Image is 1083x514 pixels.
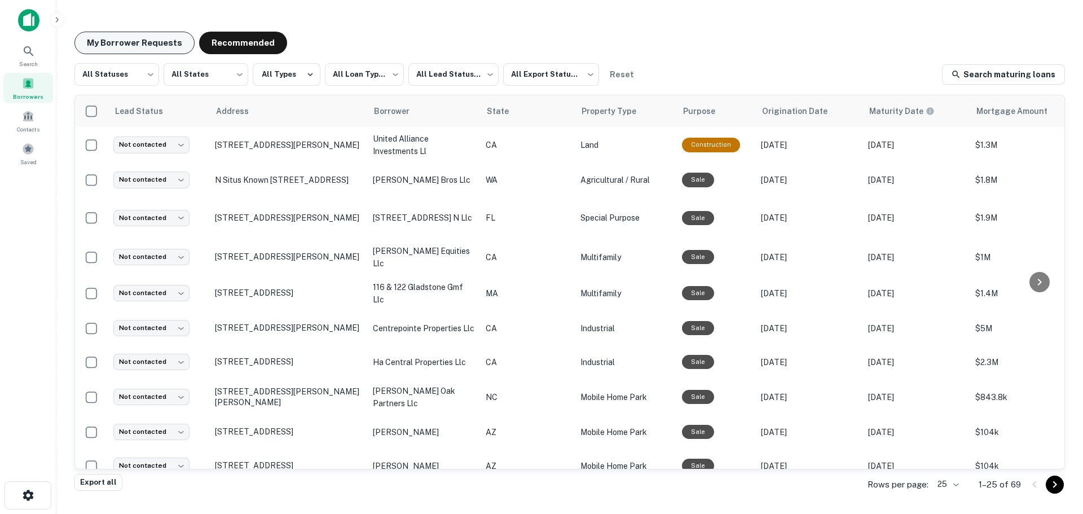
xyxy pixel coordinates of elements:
[373,212,474,224] p: [STREET_ADDRESS] n llc
[216,104,263,118] span: Address
[74,474,122,491] button: Export all
[113,389,190,405] div: Not contacted
[975,287,1077,300] p: $1.4M
[970,95,1082,127] th: Mortgage Amount
[580,356,671,368] p: Industrial
[979,478,1021,491] p: 1–25 of 69
[3,138,53,169] a: Saved
[3,106,53,136] a: Contacts
[761,322,857,335] p: [DATE]
[373,322,474,335] p: centrepointe properties llc
[761,212,857,224] p: [DATE]
[580,426,671,438] p: Mobile Home Park
[682,390,714,404] div: Sale
[215,175,362,185] p: N Situs Known [STREET_ADDRESS]
[580,251,671,263] p: Multifamily
[868,356,964,368] p: [DATE]
[215,427,362,437] p: [STREET_ADDRESS]
[373,174,474,186] p: [PERSON_NAME] bros llc
[113,249,190,265] div: Not contacted
[869,105,935,117] div: Maturity dates displayed may be estimated. Please contact the lender for the most accurate maturi...
[13,92,43,101] span: Borrowers
[761,287,857,300] p: [DATE]
[761,460,857,472] p: [DATE]
[682,173,714,187] div: Sale
[580,322,671,335] p: Industrial
[373,426,474,438] p: [PERSON_NAME]
[761,139,857,151] p: [DATE]
[115,104,178,118] span: Lead Status
[480,95,575,127] th: State
[325,60,404,89] div: All Loan Types
[580,287,671,300] p: Multifamily
[975,460,1077,472] p: $104k
[761,426,857,438] p: [DATE]
[215,357,362,367] p: [STREET_ADDRESS]
[486,460,569,472] p: AZ
[373,245,474,270] p: [PERSON_NAME] equities llc
[868,391,964,403] p: [DATE]
[868,478,928,491] p: Rows per page:
[215,288,362,298] p: [STREET_ADDRESS]
[113,424,190,440] div: Not contacted
[869,105,949,117] span: Maturity dates displayed may be estimated. Please contact the lender for the most accurate maturi...
[113,354,190,370] div: Not contacted
[976,104,1062,118] span: Mortgage Amount
[682,459,714,473] div: Sale
[486,287,569,300] p: MA
[113,172,190,188] div: Not contacted
[215,460,362,471] p: [STREET_ADDRESS]
[682,355,714,369] div: Sale
[486,174,569,186] p: WA
[975,212,1077,224] p: $1.9M
[580,174,671,186] p: Agricultural / Rural
[486,212,569,224] p: FL
[215,252,362,262] p: [STREET_ADDRESS][PERSON_NAME]
[374,104,424,118] span: Borrower
[503,60,599,89] div: All Export Statuses
[373,460,474,472] p: [PERSON_NAME]
[253,63,320,86] button: All Types
[17,125,39,134] span: Contacts
[367,95,480,127] th: Borrower
[761,174,857,186] p: [DATE]
[3,40,53,71] a: Search
[113,285,190,301] div: Not contacted
[868,287,964,300] p: [DATE]
[486,356,569,368] p: CA
[868,426,964,438] p: [DATE]
[975,356,1077,368] p: $2.3M
[933,476,961,493] div: 25
[683,104,730,118] span: Purpose
[74,32,195,54] button: My Borrower Requests
[113,210,190,226] div: Not contacted
[215,323,362,333] p: [STREET_ADDRESS][PERSON_NAME]
[580,212,671,224] p: Special Purpose
[164,60,248,89] div: All States
[762,104,842,118] span: Origination Date
[74,60,159,89] div: All Statuses
[868,174,964,186] p: [DATE]
[975,322,1077,335] p: $5M
[215,386,362,407] p: [STREET_ADDRESS][PERSON_NAME][PERSON_NAME]
[486,391,569,403] p: NC
[676,95,755,127] th: Purpose
[975,251,1077,263] p: $1M
[486,426,569,438] p: AZ
[682,286,714,300] div: Sale
[3,73,53,103] a: Borrowers
[682,138,740,152] div: This loan purpose was for construction
[580,391,671,403] p: Mobile Home Park
[486,322,569,335] p: CA
[19,59,38,68] span: Search
[199,32,287,54] button: Recommended
[486,251,569,263] p: CA
[942,64,1065,85] a: Search maturing loans
[682,250,714,264] div: Sale
[582,104,651,118] span: Property Type
[1027,424,1083,478] iframe: Chat Widget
